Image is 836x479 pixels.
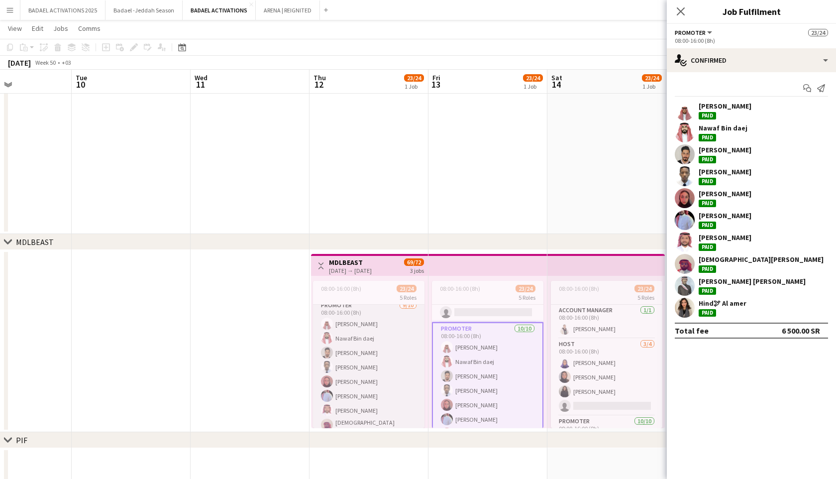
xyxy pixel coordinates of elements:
[329,258,372,267] h3: MDLBEAST
[62,59,71,66] div: +03
[313,281,424,428] app-job-card: 08:00-16:00 (8h)23/245 Roles[PERSON_NAME]PROMOTER9/1008:00-16:00 (8h)[PERSON_NAME]Nawaf Bin daej[...
[404,258,424,266] span: 69/72
[74,79,87,90] span: 10
[404,74,424,82] span: 23/24
[313,300,424,467] app-card-role: PROMOTER9/1008:00-16:00 (8h)[PERSON_NAME]Nawaf Bin daej[PERSON_NAME][PERSON_NAME][PERSON_NAME][PE...
[410,266,424,274] div: 3 jobs
[28,22,47,35] a: Edit
[699,178,716,185] div: Paid
[432,281,543,428] app-job-card: 08:00-16:00 (8h)23/245 Roles[PERSON_NAME][PERSON_NAME] PROMOTER10/1008:00-16:00 (8h)[PERSON_NAME]...
[699,200,716,207] div: Paid
[699,287,716,295] div: Paid
[699,309,716,317] div: Paid
[8,58,31,68] div: [DATE]
[675,29,714,36] button: PROMOTER
[699,156,716,163] div: Paid
[53,24,68,33] span: Jobs
[321,285,361,292] span: 08:00-16:00 (8h)
[699,167,751,176] div: [PERSON_NAME]
[329,267,372,274] div: [DATE] → [DATE]
[637,294,654,301] span: 5 Roles
[523,83,542,90] div: 1 Job
[559,285,599,292] span: 08:00-16:00 (8h)
[550,79,562,90] span: 14
[699,299,746,308] div: Hind🕊 Al amer
[699,123,747,132] div: Nawaf Bin daej
[74,22,104,35] a: Comms
[699,243,716,251] div: Paid
[523,74,543,82] span: 23/24
[516,285,535,292] span: 23/24
[699,277,806,286] div: [PERSON_NAME] [PERSON_NAME]
[16,237,54,247] div: MDLBEAST
[675,29,706,36] span: PROMOTER
[667,48,836,72] div: Confirmed
[667,5,836,18] h3: Job Fulfilment
[397,285,417,292] span: 23/24
[20,0,105,20] button: BADAEL ACTIVATIONS 2025
[16,435,27,445] div: PIF
[440,285,480,292] span: 08:00-16:00 (8h)
[400,294,417,301] span: 5 Roles
[642,83,661,90] div: 1 Job
[699,145,751,154] div: [PERSON_NAME]
[699,265,716,273] div: Paid
[551,73,562,82] span: Sat
[431,79,440,90] span: 13
[699,102,751,111] div: [PERSON_NAME]
[32,24,43,33] span: Edit
[312,79,326,90] span: 12
[195,73,208,82] span: Wed
[76,73,87,82] span: Tue
[675,37,828,44] div: 08:00-16:00 (8h)
[33,59,58,66] span: Week 50
[551,281,662,428] app-job-card: 08:00-16:00 (8h)23/245 RolesAccount Manager1/108:00-16:00 (8h)[PERSON_NAME]HOST3/408:00-16:00 (8h...
[78,24,101,33] span: Comms
[193,79,208,90] span: 11
[699,112,716,120] div: Paid
[699,134,716,141] div: Paid
[49,22,72,35] a: Jobs
[675,326,709,336] div: Total fee
[313,73,326,82] span: Thu
[4,22,26,35] a: View
[699,211,751,220] div: [PERSON_NAME]
[699,189,751,198] div: [PERSON_NAME]
[183,0,256,20] button: BADAEL ACTIVATIONS
[432,73,440,82] span: Fri
[699,255,824,264] div: [DEMOGRAPHIC_DATA][PERSON_NAME]
[782,326,820,336] div: 6 500.00 SR
[551,339,662,416] app-card-role: HOST3/408:00-16:00 (8h)[PERSON_NAME][PERSON_NAME][PERSON_NAME]
[699,222,716,229] div: Paid
[551,305,662,339] app-card-role: Account Manager1/108:00-16:00 (8h)[PERSON_NAME]
[634,285,654,292] span: 23/24
[256,0,320,20] button: ARENA | REIGNITED
[699,233,751,242] div: [PERSON_NAME]
[519,294,535,301] span: 5 Roles
[808,29,828,36] span: 23/24
[8,24,22,33] span: View
[405,83,423,90] div: 1 Job
[105,0,183,20] button: Badael -Jeddah Season
[642,74,662,82] span: 23/24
